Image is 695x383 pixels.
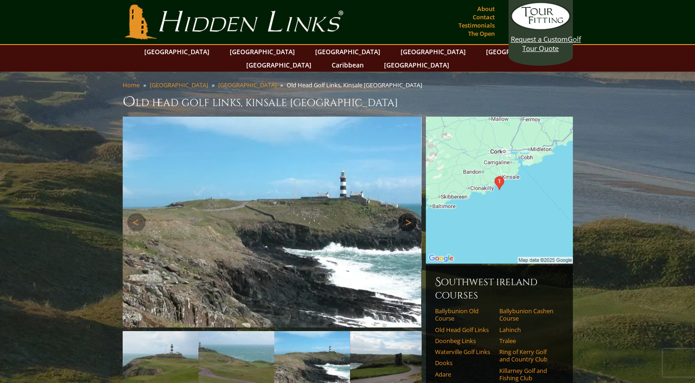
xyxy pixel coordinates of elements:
[242,58,316,72] a: [GEOGRAPHIC_DATA]
[287,81,426,89] li: Old Head Golf Links, Kinsale [GEOGRAPHIC_DATA]
[225,45,299,58] a: [GEOGRAPHIC_DATA]
[123,81,140,89] a: Home
[435,371,493,378] a: Adare
[123,93,573,111] h1: Old Head Golf Links, Kinsale [GEOGRAPHIC_DATA]
[426,117,573,264] img: Google Map of Old Head Golf Links, Kinsale, Ireland
[499,337,558,344] a: Tralee
[140,45,214,58] a: [GEOGRAPHIC_DATA]
[456,19,497,32] a: Testimonials
[475,2,497,15] a: About
[466,27,497,40] a: The Open
[499,367,558,382] a: Killarney Golf and Fishing Club
[218,81,277,89] a: [GEOGRAPHIC_DATA]
[499,348,558,363] a: Ring of Kerry Golf and Country Club
[499,307,558,322] a: Ballybunion Cashen Course
[327,58,368,72] a: Caribbean
[435,326,493,333] a: Old Head Golf Links
[435,337,493,344] a: Doonbeg Links
[150,81,208,89] a: [GEOGRAPHIC_DATA]
[470,11,497,23] a: Contact
[435,275,564,302] h6: Southwest Ireland Courses
[499,326,558,333] a: Lahinch
[435,307,493,322] a: Ballybunion Old Course
[481,45,556,58] a: [GEOGRAPHIC_DATA]
[311,45,385,58] a: [GEOGRAPHIC_DATA]
[398,213,417,231] a: Next
[435,348,493,355] a: Waterville Golf Links
[396,45,470,58] a: [GEOGRAPHIC_DATA]
[435,359,493,366] a: Dooks
[511,2,571,53] a: Request a CustomGolf Tour Quote
[511,34,568,44] span: Request a Custom
[379,58,454,72] a: [GEOGRAPHIC_DATA]
[127,213,146,231] a: Previous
